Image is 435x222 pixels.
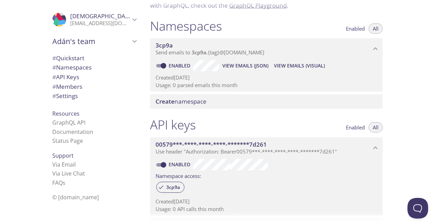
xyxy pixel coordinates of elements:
[150,38,383,60] div: 3cp9a namespace
[168,62,193,69] a: Enabled
[47,82,142,92] div: Members
[150,117,196,133] h1: API keys
[220,60,271,71] button: View Emails (JSON)
[192,49,206,56] span: 3cp9a
[52,179,65,187] a: FAQ
[52,119,85,126] a: GraphQL API
[52,110,79,117] span: Resources
[52,161,76,168] a: Via Email
[52,137,83,145] a: Status Page
[407,198,428,219] iframe: Help Scout Beacon - Open
[47,32,142,50] div: Adán's team
[63,179,65,187] span: s
[52,83,82,91] span: Members
[156,182,184,193] div: 3cp9a
[52,170,85,177] a: Via Live Chat
[156,74,377,81] p: Created [DATE]
[47,8,142,31] div: Adán Sánchez
[52,63,56,71] span: #
[156,41,173,49] span: 3cp9a
[52,128,93,136] a: Documentation
[150,94,383,109] div: Create namespace
[52,83,56,91] span: #
[47,53,142,63] div: Quickstart
[150,18,222,34] h1: Namespaces
[70,20,130,27] p: [EMAIL_ADDRESS][DOMAIN_NAME]
[52,63,92,71] span: Namespaces
[52,36,130,46] span: Adán's team
[168,161,193,168] a: Enabled
[271,60,328,71] button: View Emails (Visual)
[52,54,56,62] span: #
[274,62,325,70] span: View Emails (Visual)
[52,73,56,81] span: #
[52,92,78,100] span: Settings
[47,63,142,72] div: Namespaces
[52,152,74,159] span: Support
[156,97,174,105] span: Create
[369,23,383,34] button: All
[156,82,377,89] p: Usage: 0 parsed emails this month
[47,72,142,82] div: API Keys
[52,92,56,100] span: #
[156,49,264,56] span: Send emails to . {tag} @[DOMAIN_NAME]
[342,122,369,133] button: Enabled
[156,198,377,205] p: Created [DATE]
[156,170,201,180] label: Namespace access:
[369,122,383,133] button: All
[156,97,206,105] span: namespace
[70,12,182,20] span: [DEMOGRAPHIC_DATA] [PERSON_NAME]
[52,193,99,201] span: © [DOMAIN_NAME]
[47,91,142,101] div: Team Settings
[156,205,377,213] p: Usage: 0 API calls this month
[222,62,268,70] span: View Emails (JSON)
[52,73,79,81] span: API Keys
[342,23,369,34] button: Enabled
[52,54,84,62] span: Quickstart
[162,184,184,190] span: 3cp9a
